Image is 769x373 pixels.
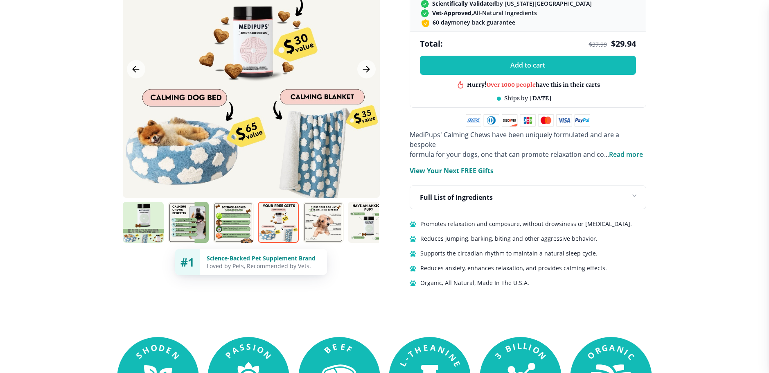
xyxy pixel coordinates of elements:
[207,262,320,270] div: Loved by Pets, Recommended by Vets.
[420,219,632,229] span: Promotes relaxation and composure, without drowsiness or [MEDICAL_DATA].
[498,81,535,88] span: Best product
[466,114,590,127] img: payment methods
[530,95,551,102] span: [DATE]
[420,38,443,49] span: Total:
[498,81,569,89] div: in this shop
[604,150,643,159] span: ...
[420,234,598,244] span: Reduces jumping, barking, biting and other aggressive behavior.
[433,18,515,26] span: money back guarantee
[433,18,451,26] strong: 60 day
[410,150,604,159] span: formula for your dogs, one that can promote relaxation and co
[123,202,164,243] img: Calming Chews | Natural Dog Supplements
[420,263,607,273] span: Reduces anxiety, enhances relaxation, and provides calming effects.
[213,202,254,243] img: Calming Chews | Natural Dog Supplements
[348,202,389,243] img: Calming Chews | Natural Dog Supplements
[510,61,545,69] span: Add to cart
[357,60,376,79] button: Next Image
[504,95,528,102] span: Ships by
[420,56,636,75] button: Add to cart
[410,130,619,149] span: MediPups' Calming Chews have been uniquely formulated and are a bespoke
[611,38,636,49] span: $ 29.94
[303,202,344,243] img: Calming Chews | Natural Dog Supplements
[258,202,299,243] img: Calming Chews | Natural Dog Supplements
[420,192,493,202] p: Full List of Ingredients
[207,254,320,262] div: Science-Backed Pet Supplement Brand
[127,60,145,79] button: Previous Image
[432,9,473,17] strong: Vet-Approved,
[180,254,194,270] span: #1
[420,278,529,288] span: Organic, All Natural, Made In The U.S.A.
[432,9,537,17] span: All-Natural Ingredients
[609,150,643,159] span: Read more
[168,202,209,243] img: Calming Chews | Natural Dog Supplements
[420,249,598,258] span: Supports the circadian rhythm to maintain a natural sleep cycle.
[589,41,607,48] span: $ 37.99
[410,166,494,176] p: View Your Next FREE Gifts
